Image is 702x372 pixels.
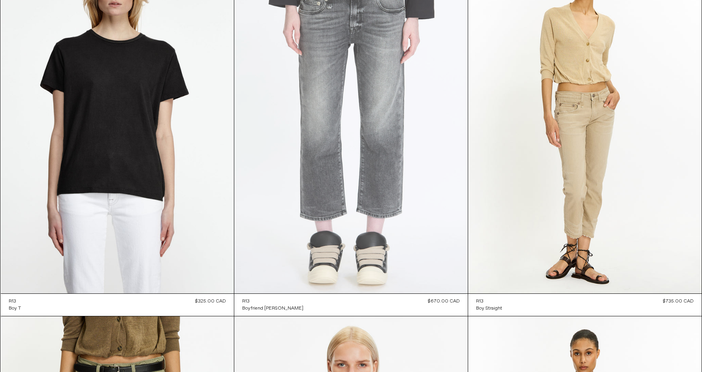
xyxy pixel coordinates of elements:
[663,298,694,305] div: $735.00 CAD
[9,298,21,305] a: R13
[476,305,502,312] a: Boy Straight
[195,298,226,305] div: $325.00 CAD
[9,298,16,305] div: R13
[428,298,460,305] div: $670.00 CAD
[242,305,303,312] a: Boyfriend [PERSON_NAME]
[242,298,250,305] div: R13
[476,298,484,305] div: R13
[476,298,502,305] a: R13
[9,305,21,312] a: Boy T
[242,298,303,305] a: R13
